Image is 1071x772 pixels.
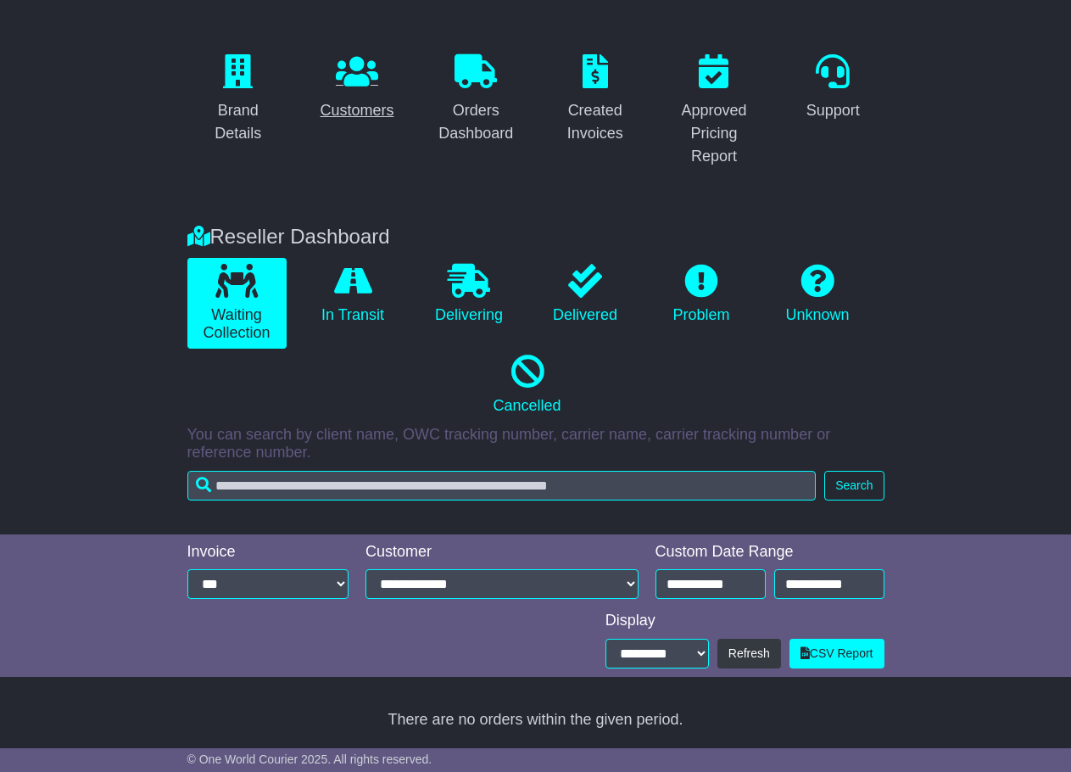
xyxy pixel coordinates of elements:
[320,99,393,122] div: Customers
[436,99,516,145] div: Orders Dashboard
[768,258,867,331] a: Unknown
[365,543,639,562] div: Customer
[198,99,278,145] div: Brand Details
[655,543,884,562] div: Custom Date Range
[425,48,527,151] a: Orders Dashboard
[555,99,634,145] div: Created Invoices
[187,258,287,349] a: Waiting Collection
[795,48,871,128] a: Support
[187,349,867,422] a: Cancelled
[605,612,884,630] div: Display
[179,225,893,249] div: Reseller Dashboard
[309,48,404,128] a: Customers
[187,752,432,766] span: © One World Courier 2025. All rights reserved.
[420,258,519,331] a: Delivering
[824,471,884,501] button: Search
[717,639,781,669] button: Refresh
[674,99,754,168] div: Approved Pricing Report
[663,48,765,174] a: Approved Pricing Report
[789,639,884,669] a: CSV Report
[187,543,349,562] div: Invoice
[536,258,635,331] a: Delivered
[110,711,962,730] div: There are no orders within the given period.
[806,99,860,122] div: Support
[652,258,751,331] a: Problem
[187,48,289,151] a: Brand Details
[187,426,884,462] p: You can search by client name, OWC tracking number, carrier name, carrier tracking number or refe...
[544,48,645,151] a: Created Invoices
[304,258,403,331] a: In Transit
